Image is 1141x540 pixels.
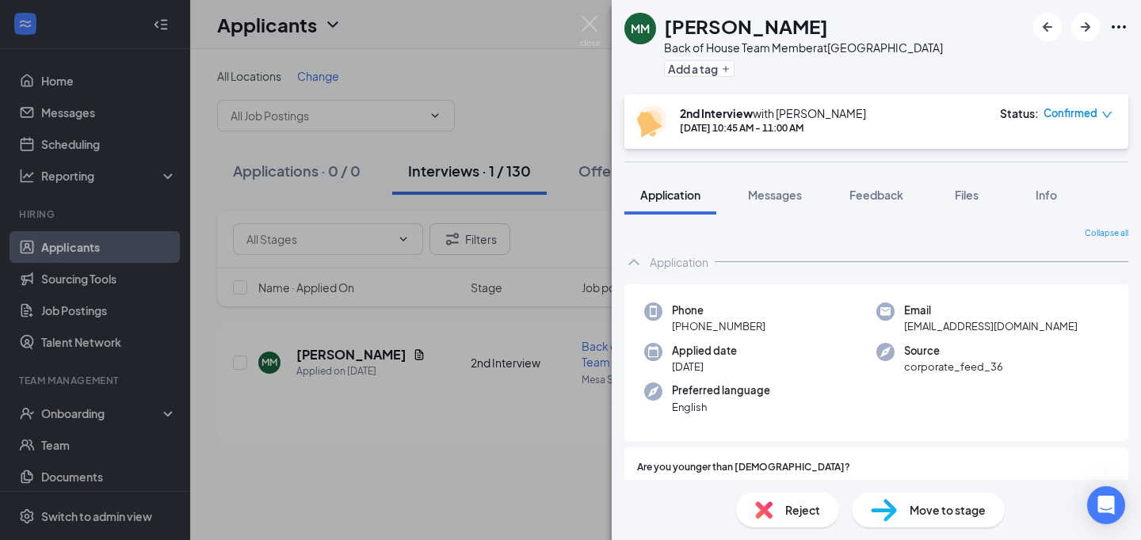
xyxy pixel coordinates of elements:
[955,188,979,202] span: Files
[680,106,753,120] b: 2nd Interview
[1000,105,1039,121] div: Status :
[680,105,866,121] div: with [PERSON_NAME]
[910,501,986,519] span: Move to stage
[637,460,850,475] span: Are you younger than [DEMOGRAPHIC_DATA]?
[672,343,737,359] span: Applied date
[785,501,820,519] span: Reject
[1085,227,1128,240] span: Collapse all
[1071,13,1100,41] button: ArrowRight
[748,188,802,202] span: Messages
[672,399,770,415] span: English
[650,254,708,270] div: Application
[1038,17,1057,36] svg: ArrowLeftNew
[672,382,770,398] span: Preferred language
[631,21,650,36] div: MM
[1033,13,1062,41] button: ArrowLeftNew
[1076,17,1095,36] svg: ArrowRight
[904,302,1078,318] span: Email
[904,318,1078,334] span: [EMAIL_ADDRESS][DOMAIN_NAME]
[624,253,643,272] svg: ChevronUp
[904,343,1003,359] span: Source
[849,188,903,202] span: Feedback
[1044,105,1097,121] span: Confirmed
[664,60,735,77] button: PlusAdd a tag
[672,359,737,375] span: [DATE]
[664,13,828,40] h1: [PERSON_NAME]
[680,121,866,135] div: [DATE] 10:45 AM - 11:00 AM
[1109,17,1128,36] svg: Ellipses
[672,318,765,334] span: [PHONE_NUMBER]
[1087,486,1125,524] div: Open Intercom Messenger
[1101,109,1112,120] span: down
[664,40,943,55] div: Back of House Team Member at [GEOGRAPHIC_DATA]
[1036,188,1057,202] span: Info
[904,359,1003,375] span: corporate_feed_36
[721,64,731,74] svg: Plus
[672,302,765,318] span: Phone
[640,188,700,202] span: Application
